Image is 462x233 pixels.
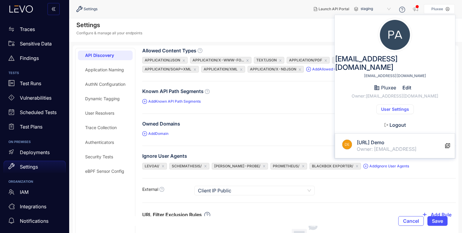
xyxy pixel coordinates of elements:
span: Cancel [403,218,419,224]
span: question-circle [159,187,164,192]
label: Owned Domains [142,121,180,126]
span: close [193,68,196,71]
p: Findings [20,55,39,61]
span: Prometheus/ [273,164,300,168]
span: plus [422,212,427,218]
span: plus-circle [363,164,368,169]
div: Dynamic Tagging [85,96,120,101]
span: [EMAIL_ADDRESS][DOMAIN_NAME] [335,55,455,71]
p: Pluxee [431,7,443,11]
p: Traces [20,26,35,32]
span: [EMAIL_ADDRESS][DOMAIN_NAME] [364,74,426,78]
span: close [356,165,359,168]
span: Owner: [EMAIL_ADDRESS][DOMAIN_NAME] [352,94,438,98]
p: Scheduled Tests [20,110,57,115]
div: eBPF Sensor Config [85,169,124,174]
span: close [246,59,249,62]
a: Vulnerabilities [4,92,66,107]
span: close [298,68,301,71]
span: Edit [402,85,411,90]
span: close [162,165,165,168]
span: application/json [145,58,180,62]
span: plus-circle [142,131,147,136]
span: Add Domain [142,131,168,137]
img: LD [342,140,352,149]
div: URL Filter Exclusion Rules [142,212,210,218]
span: plus-circle [306,67,311,72]
div: Trace Collection [85,125,117,130]
span: Settings [84,7,97,11]
span: Launch API Portal [319,7,349,11]
button: Launch API Portal [309,4,354,14]
p: Notifications [20,218,48,224]
span: staging [361,4,392,14]
span: application/x-ndjson [250,67,296,71]
h4: Settings [76,21,142,29]
label: External [142,187,164,192]
a: Integrations [4,200,66,215]
label: Allowed Content Types [142,48,202,53]
span: application/soap+xml [145,67,191,71]
div: User Resolvers [85,111,114,116]
span: [PERSON_NAME]-probe/ [214,164,260,168]
p: IAM [20,189,29,195]
button: User Settings [376,104,414,114]
span: swap [8,26,14,32]
h6: TESTS [8,71,61,75]
span: application/xml [204,67,238,71]
span: question-circle [198,48,202,53]
a: IAM [4,186,66,200]
button: double-left [48,3,60,15]
span: Blackbox Exporter/ [312,164,353,168]
span: close [240,68,243,71]
span: text/json [256,58,277,62]
a: Settings [4,161,66,175]
span: Save [432,218,443,224]
p: Test Runs [20,81,41,86]
div: Authenticators [85,140,114,145]
div: AuthN Configuration [85,82,125,87]
a: Findings [4,52,66,67]
span: close [324,59,327,62]
a: Sensitive Data [4,38,66,52]
p: Settings [20,164,38,169]
span: close [182,59,185,62]
a: Test Plans [4,121,66,135]
a: Test Runs [4,78,66,92]
button: Cancel [398,216,424,226]
p: Configure & manage all your endpoints [76,31,142,35]
p: Deployments [20,150,50,155]
span: Add Allowed Content Types [306,66,359,72]
span: close [302,165,305,168]
span: Add Rule [431,212,451,217]
span: application/pdf [289,58,322,62]
div: API Discovery [85,53,114,58]
h6: ON PREMISES [8,140,61,144]
h6: ORGANIZATION [8,180,61,184]
span: Add Ignore User Agents [363,163,409,169]
a: Notifications [4,215,66,229]
label: Known API Path Segments [142,89,210,94]
span: levoai/ [145,164,159,168]
p: Vulnerabilities [20,95,51,101]
p: Sensitive Data [20,41,52,46]
p: Test Plans [20,124,42,129]
span: application/x-www-fo... [192,58,244,62]
span: Pluxee [381,85,396,90]
span: Logout [390,122,406,128]
div: Owner: [EMAIL_ADDRESS] [357,146,445,152]
span: Add Known API Path Segments [142,98,201,104]
a: Scheduled Tests [4,107,66,121]
button: Save [427,216,448,226]
span: team [8,189,14,195]
label: Ignore User Agents [142,153,187,159]
span: double-left [51,7,56,12]
span: question-circle [205,89,210,94]
img: paco@shieldforce.mx profile [380,20,410,50]
button: plusAdd Rule [414,210,456,220]
span: User Settings [381,107,409,112]
span: close [263,165,266,168]
div: Application Naming [85,67,124,72]
span: warning [8,55,14,61]
span: plus-circle [142,99,147,104]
